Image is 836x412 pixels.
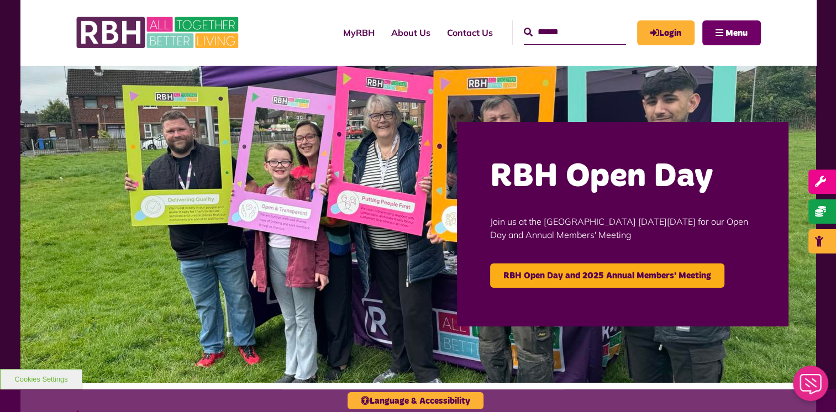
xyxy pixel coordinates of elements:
[524,20,626,44] input: Search
[725,29,748,38] span: Menu
[702,20,761,45] button: Navigation
[637,20,695,45] a: MyRBH
[383,18,439,47] a: About Us
[20,65,816,383] img: Image (22)
[439,18,501,47] a: Contact Us
[786,362,836,412] iframe: Netcall Web Assistant for live chat
[490,198,755,258] p: Join us at the [GEOGRAPHIC_DATA] [DATE][DATE] for our Open Day and Annual Members' Meeting
[490,263,724,288] a: RBH Open Day and 2025 Annual Members' Meeting
[490,155,755,198] h2: RBH Open Day
[348,392,483,409] button: Language & Accessibility
[335,18,383,47] a: MyRBH
[76,11,241,54] img: RBH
